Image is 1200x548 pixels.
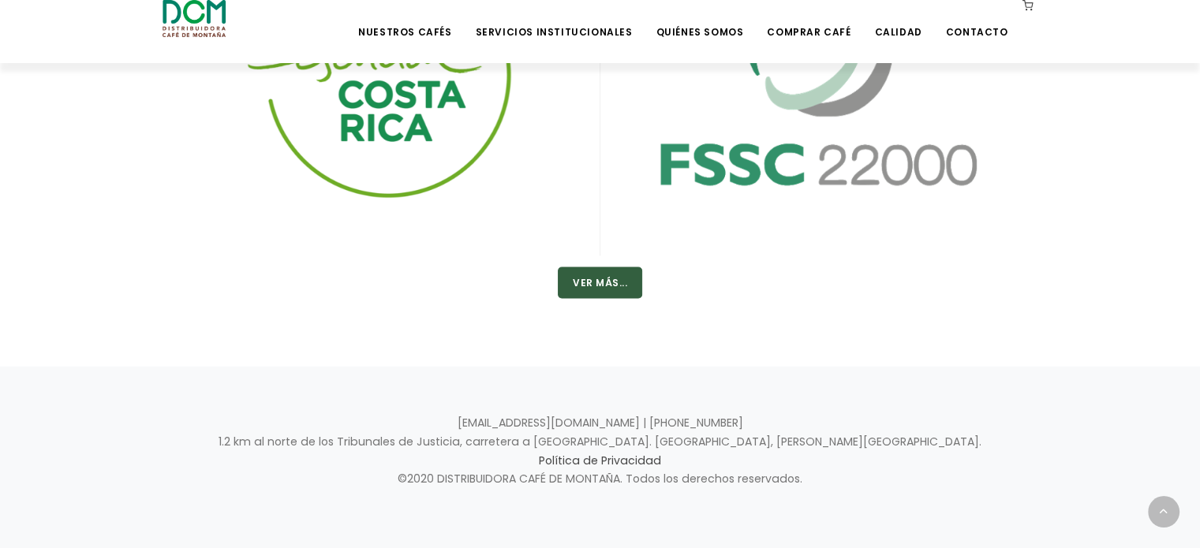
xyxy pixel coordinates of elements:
button: Ver Más... [558,267,642,298]
a: Política de Privacidad [539,452,661,468]
a: Calidad [865,2,931,39]
a: Comprar Café [757,2,860,39]
a: Ver Más... [558,275,642,290]
a: Nuestros Cafés [349,2,461,39]
a: Servicios Institucionales [465,2,641,39]
p: [EMAIL_ADDRESS][DOMAIN_NAME] | [PHONE_NUMBER] 1.2 km al norte de los Tribunales de Justicia, carr... [163,413,1038,489]
a: Quiénes Somos [646,2,753,39]
a: Contacto [936,2,1018,39]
